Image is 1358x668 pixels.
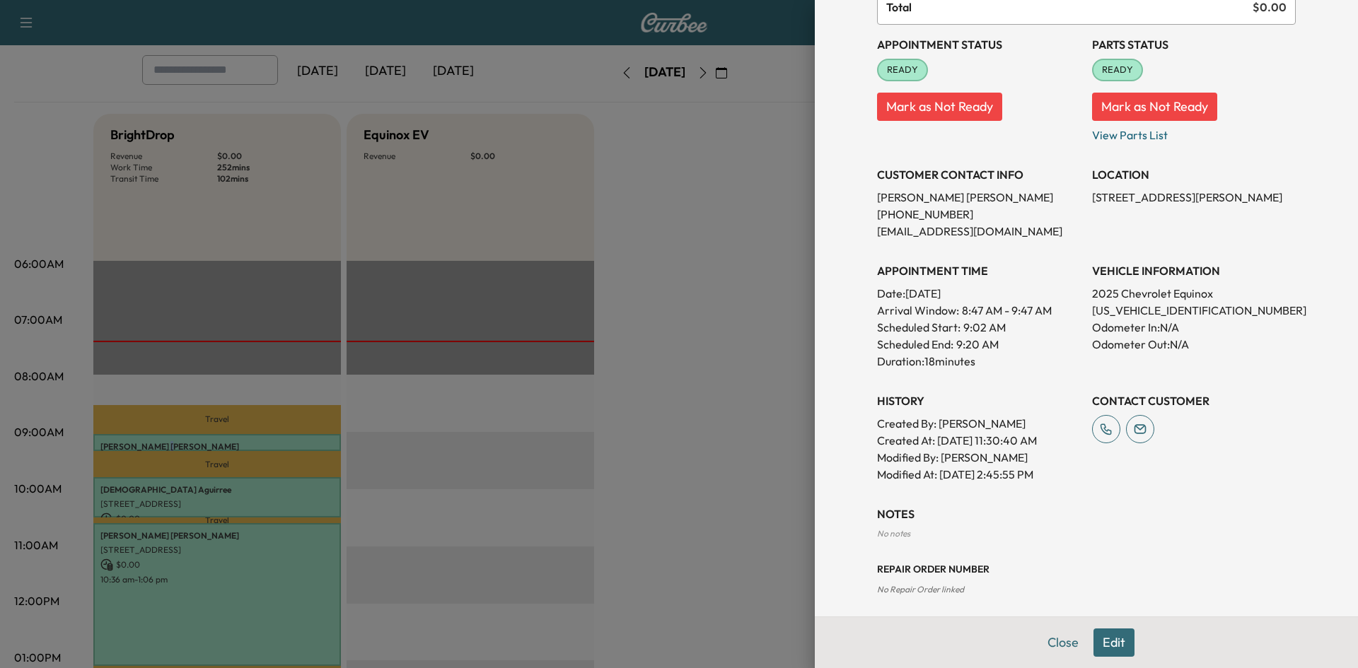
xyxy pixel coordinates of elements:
[877,466,1081,483] p: Modified At : [DATE] 2:45:55 PM
[1092,121,1296,143] p: View Parts List
[877,223,1081,240] p: [EMAIL_ADDRESS][DOMAIN_NAME]
[1092,93,1217,121] button: Mark as Not Ready
[1038,628,1088,657] button: Close
[877,319,961,336] p: Scheduled Start:
[963,319,1006,336] p: 9:02 AM
[1092,302,1296,319] p: [US_VEHICLE_IDENTIFICATION_NUMBER]
[962,302,1052,319] span: 8:47 AM - 9:47 AM
[877,206,1081,223] p: [PHONE_NUMBER]
[877,449,1081,466] p: Modified By : [PERSON_NAME]
[1092,36,1296,53] h3: Parts Status
[877,166,1081,183] h3: CUSTOMER CONTACT INFO
[1092,189,1296,206] p: [STREET_ADDRESS][PERSON_NAME]
[877,415,1081,432] p: Created By : [PERSON_NAME]
[1092,262,1296,279] h3: VEHICLE INFORMATION
[1092,319,1296,336] p: Odometer In: N/A
[1093,628,1134,657] button: Edit
[877,302,1081,319] p: Arrival Window:
[1093,63,1142,77] span: READY
[877,505,1296,522] h3: NOTES
[877,584,964,594] span: No Repair Order linked
[877,336,953,353] p: Scheduled End:
[877,189,1081,206] p: [PERSON_NAME] [PERSON_NAME]
[877,392,1081,409] h3: History
[877,353,1081,370] p: Duration: 18 minutes
[1092,392,1296,409] h3: CONTACT CUSTOMER
[878,63,927,77] span: READY
[1092,336,1296,353] p: Odometer Out: N/A
[1092,285,1296,302] p: 2025 Chevrolet Equinox
[877,432,1081,449] p: Created At : [DATE] 11:30:40 AM
[1092,166,1296,183] h3: LOCATION
[877,262,1081,279] h3: APPOINTMENT TIME
[877,562,1296,576] h3: Repair Order number
[877,285,1081,302] p: Date: [DATE]
[877,36,1081,53] h3: Appointment Status
[877,528,1296,539] div: No notes
[877,93,1002,121] button: Mark as Not Ready
[956,336,999,353] p: 9:20 AM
